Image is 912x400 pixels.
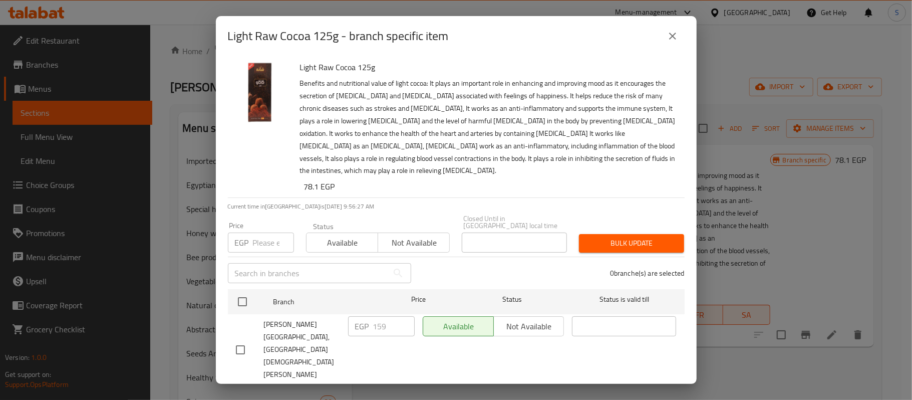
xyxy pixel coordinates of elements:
[228,60,292,124] img: Light Raw Cocoa 125g
[304,179,677,193] h6: 78.1 EGP
[311,236,374,250] span: Available
[300,77,677,177] p: Benefits and nutritional value of light cocoa: It plays an important role in enhancing and improv...
[235,237,249,249] p: EGP
[382,236,446,250] span: Not available
[355,320,369,332] p: EGP
[385,293,452,306] span: Price
[378,233,450,253] button: Not available
[572,293,676,306] span: Status is valid till
[610,268,685,278] p: 0 branche(s) are selected
[228,28,449,44] h2: Light Raw Cocoa 125g - branch specific item
[264,318,340,381] span: [PERSON_NAME][GEOGRAPHIC_DATA], [GEOGRAPHIC_DATA][DEMOGRAPHIC_DATA][PERSON_NAME]
[373,316,415,336] input: Please enter price
[306,233,378,253] button: Available
[300,60,677,74] h6: Light Raw Cocoa 125g
[661,24,685,48] button: close
[460,293,564,306] span: Status
[579,234,684,253] button: Bulk update
[587,237,676,250] span: Bulk update
[253,233,294,253] input: Please enter price
[273,296,377,308] span: Branch
[228,202,685,211] p: Current time in [GEOGRAPHIC_DATA] is [DATE] 9:56:27 AM
[228,263,388,283] input: Search in branches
